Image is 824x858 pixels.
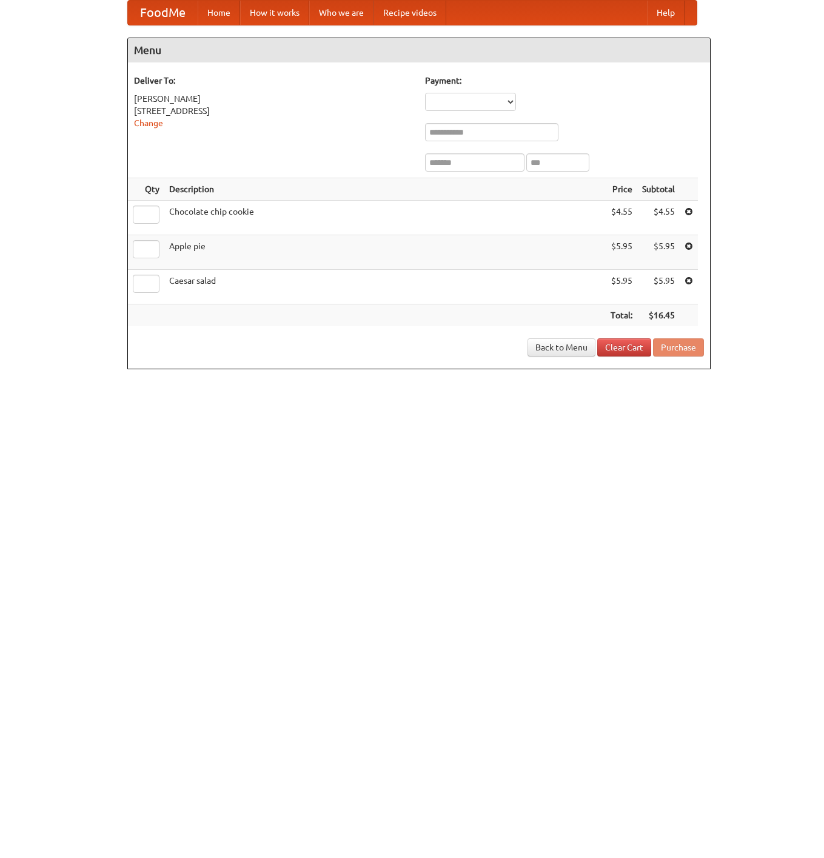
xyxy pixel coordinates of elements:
[309,1,373,25] a: Who we are
[134,105,413,117] div: [STREET_ADDRESS]
[164,270,606,304] td: Caesar salad
[606,304,637,327] th: Total:
[597,338,651,357] a: Clear Cart
[198,1,240,25] a: Home
[653,338,704,357] button: Purchase
[164,235,606,270] td: Apple pie
[134,75,413,87] h5: Deliver To:
[606,270,637,304] td: $5.95
[637,270,680,304] td: $5.95
[128,1,198,25] a: FoodMe
[637,304,680,327] th: $16.45
[240,1,309,25] a: How it works
[637,235,680,270] td: $5.95
[128,178,164,201] th: Qty
[164,201,606,235] td: Chocolate chip cookie
[606,235,637,270] td: $5.95
[637,201,680,235] td: $4.55
[425,75,704,87] h5: Payment:
[606,178,637,201] th: Price
[164,178,606,201] th: Description
[528,338,595,357] a: Back to Menu
[647,1,685,25] a: Help
[134,93,413,105] div: [PERSON_NAME]
[134,118,163,128] a: Change
[606,201,637,235] td: $4.55
[373,1,446,25] a: Recipe videos
[637,178,680,201] th: Subtotal
[128,38,710,62] h4: Menu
